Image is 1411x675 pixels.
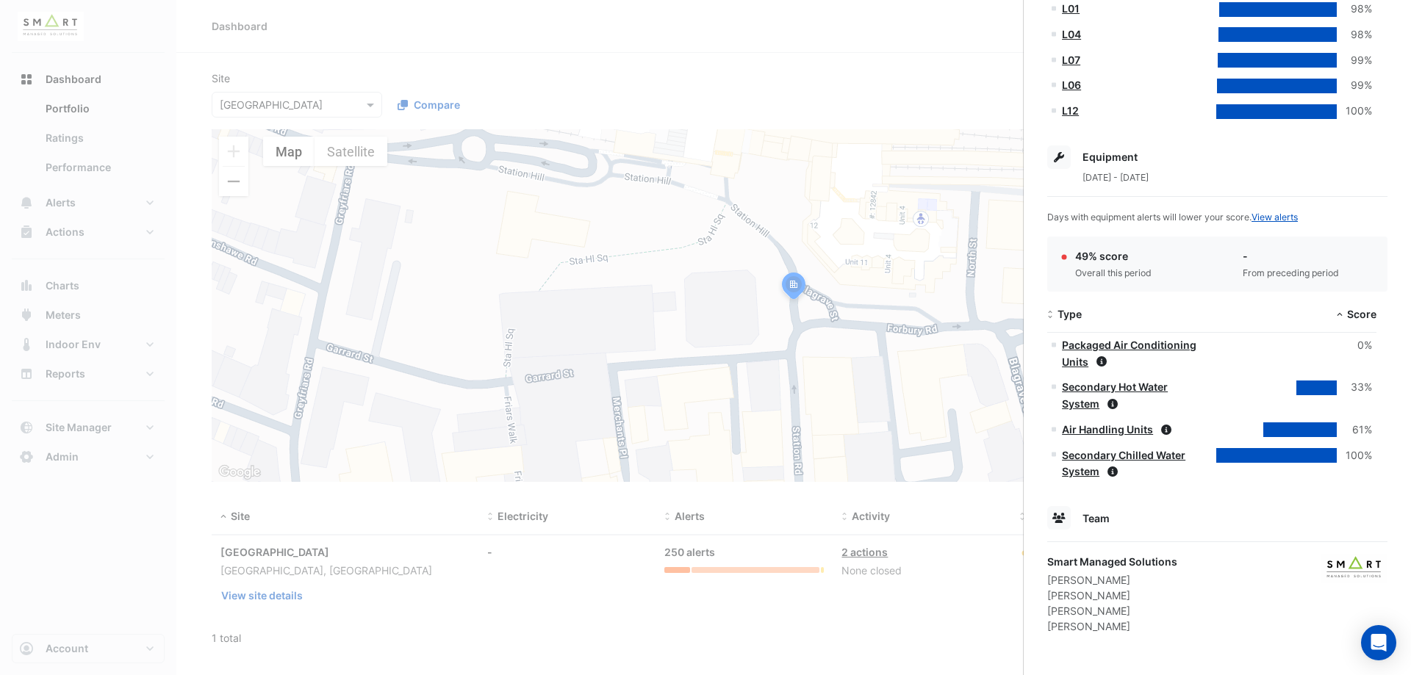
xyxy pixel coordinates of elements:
a: Secondary Chilled Water System [1062,449,1185,478]
div: - [1243,248,1339,264]
a: View alerts [1252,212,1298,223]
a: L07 [1062,54,1080,66]
div: 98% [1337,26,1372,43]
a: L01 [1062,2,1080,15]
div: 99% [1337,52,1372,69]
div: [PERSON_NAME] [1047,572,1177,588]
span: [DATE] - [DATE] [1083,172,1149,183]
div: Open Intercom Messenger [1361,625,1396,660]
div: 100% [1337,103,1372,120]
div: [PERSON_NAME] [1047,618,1177,634]
div: 99% [1337,77,1372,94]
div: Smart Managed Solutions [1047,554,1177,569]
a: L04 [1062,28,1081,40]
span: Days with equipment alerts will lower your score. [1047,212,1298,223]
div: From preceding period [1243,267,1339,280]
a: L12 [1062,104,1079,117]
div: [PERSON_NAME] [1047,588,1177,603]
a: Air Handling Units [1062,423,1153,436]
span: Equipment [1083,151,1138,163]
a: Packaged Air Conditioning Units [1062,339,1196,368]
a: L06 [1062,79,1081,91]
a: Secondary Hot Water System [1062,380,1168,410]
div: [PERSON_NAME] [1047,603,1177,618]
span: Type [1058,308,1082,320]
span: Team [1083,512,1110,524]
div: 98% [1337,1,1372,18]
div: 0% [1337,337,1372,354]
div: 100% [1337,447,1372,464]
div: 61% [1337,422,1372,438]
span: Score [1347,308,1376,320]
div: Overall this period [1075,267,1152,280]
div: 49% score [1075,248,1152,264]
div: 33% [1337,379,1372,396]
img: Smart Managed Solutions [1321,554,1387,583]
